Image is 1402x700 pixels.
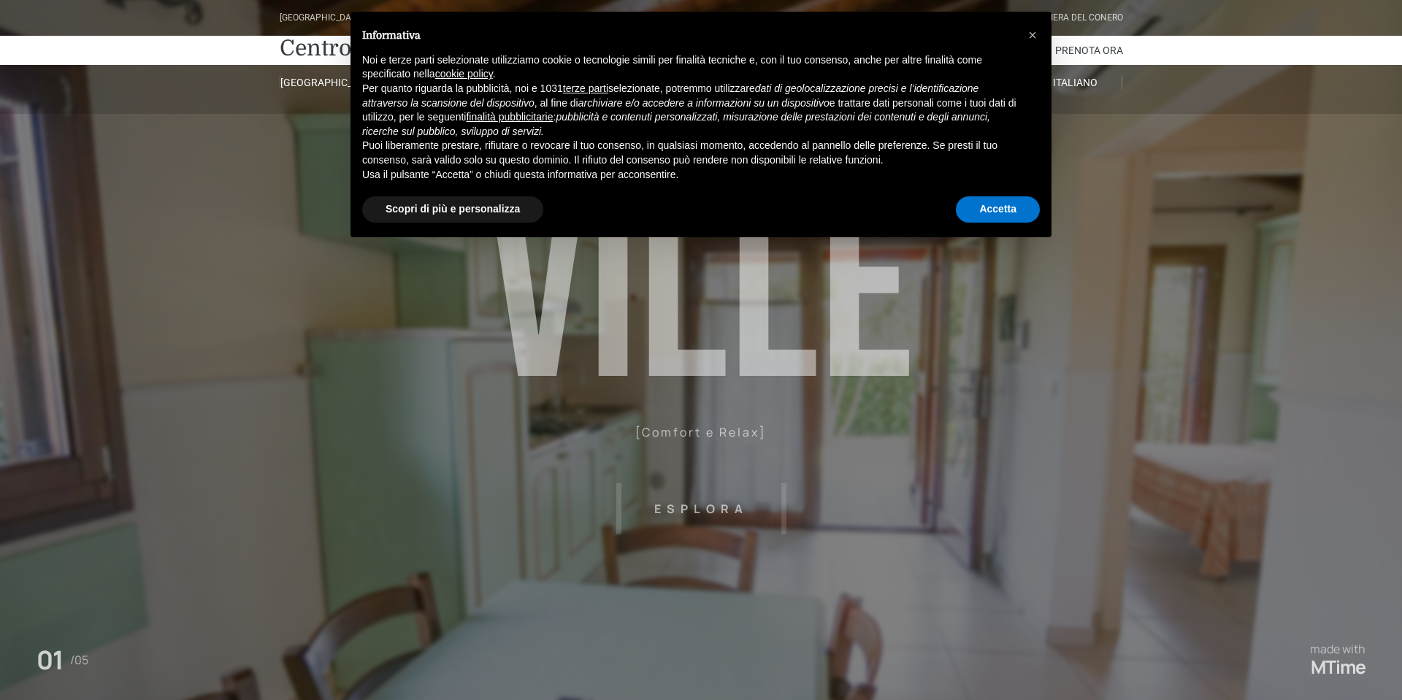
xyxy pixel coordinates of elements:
a: Centro Vacanze De Angelis [280,34,562,63]
a: MTime [1311,656,1365,678]
div: [GEOGRAPHIC_DATA] [280,11,364,25]
a: cookie policy [435,68,493,80]
a: Italiano [1029,76,1122,89]
button: Accetta [956,196,1040,223]
p: Noi e terze parti selezionate utilizziamo cookie o tecnologie simili per finalità tecniche e, con... [362,53,1016,82]
em: pubblicità e contenuti personalizzati, misurazione delle prestazioni dei contenuti e degli annunc... [362,111,990,137]
h2: Informativa [362,29,1016,42]
p: Usa il pulsante “Accetta” o chiudi questa informativa per acconsentire. [362,168,1016,182]
em: dati di geolocalizzazione precisi e l’identificazione attraverso la scansione del dispositivo [362,82,978,109]
button: finalità pubblicitarie [466,110,553,125]
button: terze parti [563,82,608,96]
button: Scopri di più e personalizza [362,196,543,223]
p: Per quanto riguarda la pubblicità, noi e 1031 selezionate, potremmo utilizzare , al fine di e tra... [362,82,1016,139]
p: Puoi liberamente prestare, rifiutare o revocare il tuo consenso, in qualsiasi momento, accedendo ... [362,139,1016,167]
span: Italiano [1053,77,1098,88]
span: × [1028,27,1037,43]
em: archiviare e/o accedere a informazioni su un dispositivo [578,97,830,109]
div: Riviera Del Conero [1038,11,1123,25]
a: [GEOGRAPHIC_DATA] [280,76,373,89]
button: Chiudi questa informativa [1021,23,1044,47]
a: Prenota Ora [1055,36,1123,65]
